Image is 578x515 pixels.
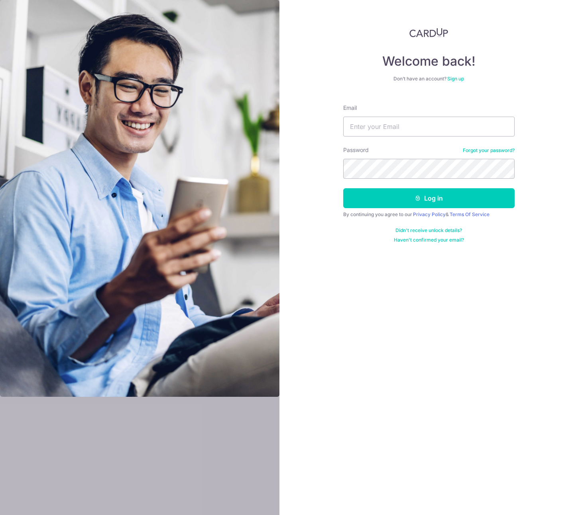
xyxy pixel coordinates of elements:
button: Log in [343,188,515,208]
a: Forgot your password? [463,147,515,154]
div: Don’t have an account? [343,76,515,82]
div: By continuing you agree to our & [343,211,515,218]
img: CardUp Logo [409,28,448,37]
a: Privacy Policy [413,211,446,217]
h4: Welcome back! [343,53,515,69]
a: Haven't confirmed your email? [394,237,464,243]
a: Terms Of Service [450,211,490,217]
a: Sign up [447,76,464,82]
input: Enter your Email [343,117,515,137]
a: Didn't receive unlock details? [395,227,462,234]
label: Email [343,104,357,112]
label: Password [343,146,369,154]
